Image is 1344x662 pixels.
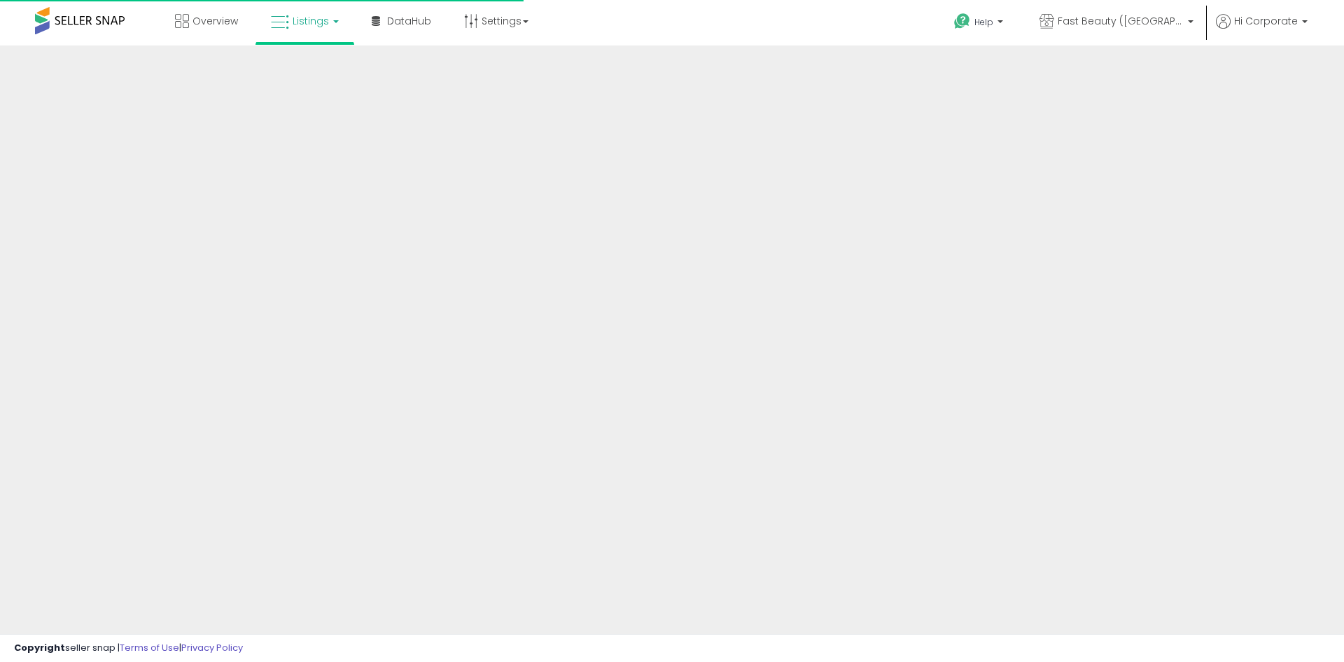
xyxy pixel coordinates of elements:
span: DataHub [387,14,431,28]
i: Get Help [953,13,971,30]
a: Hi Corporate [1216,14,1308,45]
span: Hi Corporate [1234,14,1298,28]
span: Help [974,16,993,28]
a: Help [943,2,1017,45]
span: Listings [293,14,329,28]
span: Fast Beauty ([GEOGRAPHIC_DATA]) [1058,14,1184,28]
span: Overview [192,14,238,28]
